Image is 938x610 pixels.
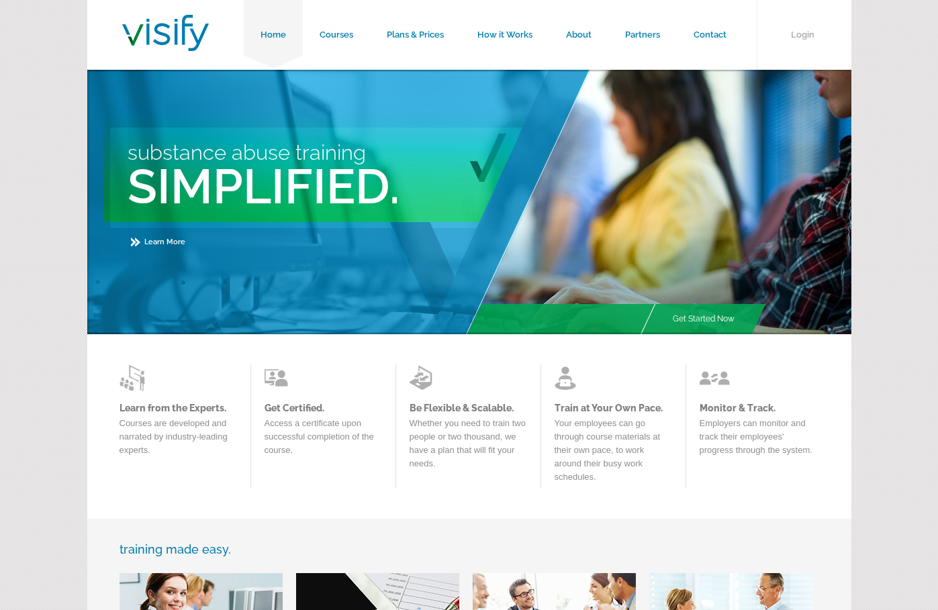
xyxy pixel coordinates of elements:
[555,417,672,491] p: Your employees can go through course materials at their own pace, to work around their busy work ...
[265,417,382,464] p: Access a certificate upon successful completion of the course.
[120,403,237,413] a: Learn from the Experts.
[131,238,185,246] a: Learn More
[122,36,209,55] a: Visify Training
[120,417,237,464] p: Courses are developed and narrated by industry-leading experts.
[128,158,594,215] h2: Simplified.
[410,417,527,477] p: Whether you need to train two people or two thousand, we have a plan that will fit your needs.
[122,15,209,51] img: Visify Training
[700,417,817,464] p: Employers can monitor and track their employees' progress through the system.
[265,364,295,391] img: Learn from the Experts
[700,364,730,391] img: Learn from the Experts
[656,304,751,334] a: Get Started Now
[265,403,382,413] a: Get Certified.
[555,364,585,391] img: Learn from the Experts
[555,403,672,413] a: Train at Your Own Pace.
[410,403,527,413] a: Be Flexible & Scalable.
[700,403,817,413] a: Monitor & Track.
[410,364,440,391] img: Learn from the Experts
[120,542,819,556] h3: training made easy.
[465,70,851,334] img: Main Image
[128,140,594,164] h3: Substance Abuse Training
[120,364,150,391] img: Learn from the Experts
